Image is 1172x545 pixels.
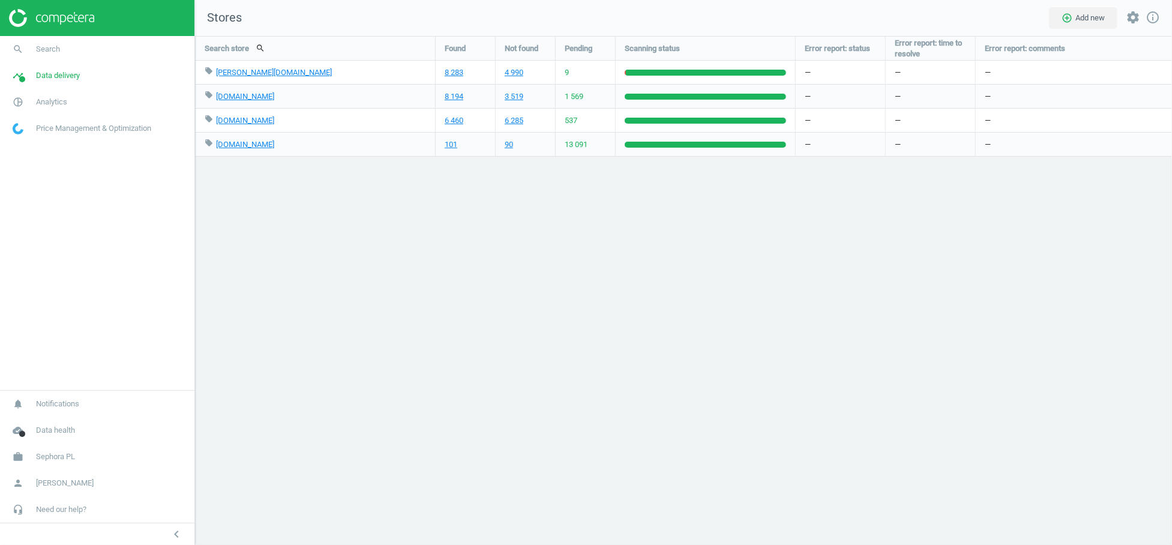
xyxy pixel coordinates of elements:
span: Stores [195,10,242,26]
button: chevron_left [161,526,191,542]
i: cloud_done [7,419,29,442]
i: local_offer [205,139,213,147]
span: Data delivery [36,70,80,81]
a: 6 285 [505,115,523,126]
i: chevron_left [169,527,184,541]
a: 8 283 [445,67,463,78]
a: 101 [445,139,457,150]
i: search [7,38,29,61]
i: work [7,445,29,468]
span: Scanning status [625,43,680,54]
span: Price Management & Optimization [36,123,151,134]
a: 3 519 [505,91,523,102]
a: info_outline [1146,10,1160,26]
span: Error report: comments [985,43,1065,54]
div: — [976,61,1172,84]
i: pie_chart_outlined [7,91,29,113]
img: ajHJNr6hYgQAAAAASUVORK5CYII= [9,9,94,27]
span: 537 [565,115,577,126]
span: Error report: time to resolve [895,38,966,59]
button: search [249,38,272,58]
i: notifications [7,393,29,415]
a: 8 194 [445,91,463,102]
i: timeline [7,64,29,87]
a: [DOMAIN_NAME] [216,92,274,101]
span: Not found [505,43,538,54]
span: — [895,91,901,102]
div: — [976,109,1172,132]
i: local_offer [205,67,213,75]
div: — [976,133,1172,156]
i: settings [1126,10,1140,25]
img: wGWNvw8QSZomAAAAABJRU5ErkJggg== [13,123,23,134]
span: Error report: status [805,43,870,54]
button: settings [1120,5,1146,31]
i: add_circle_outline [1062,13,1072,23]
span: [PERSON_NAME] [36,478,94,489]
span: Need our help? [36,504,86,515]
button: add_circle_outlineAdd new [1049,7,1117,29]
span: — [895,115,901,126]
span: Pending [565,43,592,54]
div: — [796,85,885,108]
div: — [976,85,1172,108]
div: — [796,109,885,132]
span: 13 091 [565,139,588,150]
div: — [796,61,885,84]
a: 6 460 [445,115,463,126]
a: [DOMAIN_NAME] [216,116,274,125]
span: Sephora PL [36,451,75,462]
span: Found [445,43,466,54]
span: 9 [565,67,569,78]
span: Notifications [36,399,79,409]
span: Analytics [36,97,67,107]
span: — [895,67,901,78]
i: headset_mic [7,498,29,521]
div: Search store [196,37,435,60]
a: [PERSON_NAME][DOMAIN_NAME] [216,68,332,77]
i: local_offer [205,115,213,123]
i: person [7,472,29,495]
i: local_offer [205,91,213,99]
a: 4 990 [505,67,523,78]
a: [DOMAIN_NAME] [216,140,274,149]
a: 90 [505,139,513,150]
span: Search [36,44,60,55]
div: — [796,133,885,156]
span: 1 569 [565,91,583,102]
span: — [895,139,901,150]
i: info_outline [1146,10,1160,25]
span: Data health [36,425,75,436]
